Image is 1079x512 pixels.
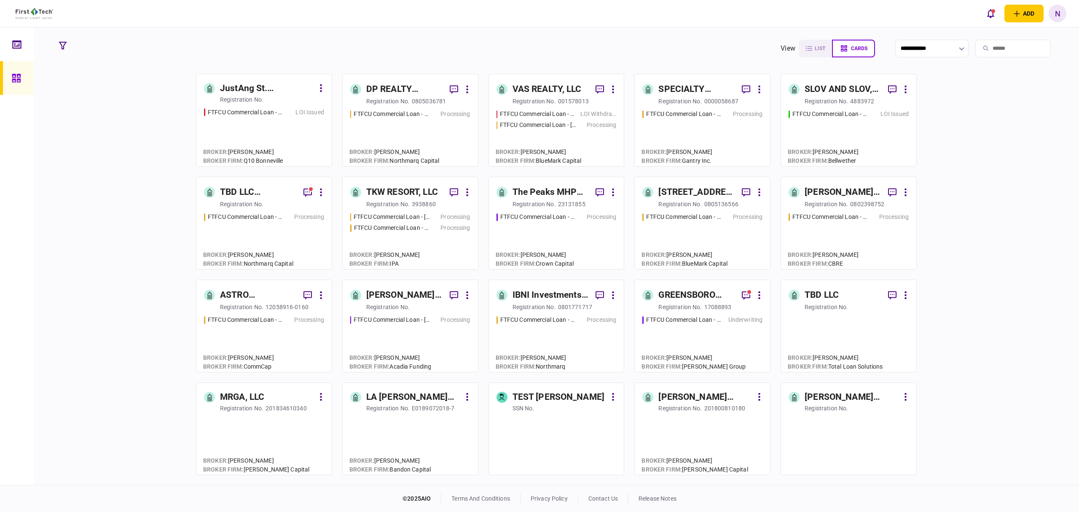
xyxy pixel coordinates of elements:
img: client company logo [16,8,53,19]
div: Q10 Bonneville [203,156,283,165]
span: Broker : [349,148,374,155]
div: registration no. [805,303,848,311]
span: Broker : [349,457,374,464]
div: [PERSON_NAME] [788,353,883,362]
span: broker firm : [349,260,390,267]
a: LA [PERSON_NAME] LLC.registration no.E0189072018-7Broker:[PERSON_NAME]broker firm:Bandon Capital [342,383,478,475]
div: [PERSON_NAME] [203,456,309,465]
div: [PERSON_NAME] [641,148,712,156]
a: IBNI Investments, LLCregistration no.0801771717FTFCU Commercial Loan - 6 Uvalde Road Houston TX P... [489,280,625,372]
div: [PERSON_NAME] Capital [203,465,309,474]
div: LA [PERSON_NAME] LLC. [366,391,461,404]
a: VAS REALTY, LLCregistration no.001578013FTFCU Commercial Loan - 1882 New Scotland RoadLOI Withdra... [489,74,625,167]
div: FTFCU Commercial Loan - 503 E 6th Street Del Rio [646,213,722,221]
span: Broker : [496,354,521,361]
div: [PERSON_NAME] [788,148,859,156]
span: broker firm : [496,363,536,370]
span: Broker : [641,457,666,464]
div: 201834610340 [266,404,307,412]
div: FTFCU Commercial Loan - 1650 S Carbon Ave Price UT [208,315,284,324]
div: Northmarq [496,362,566,371]
div: registration no. [366,97,410,105]
div: 23131855 [558,200,585,208]
span: broker firm : [641,157,682,164]
div: VAS REALTY, LLC [513,83,582,96]
div: SLOV AND SLOV, LLC [805,83,881,96]
div: FTFCU Commercial Loan - 6 Dunbar Rd Monticello NY [354,315,430,324]
div: Processing [879,213,909,221]
div: registration no. [658,97,702,105]
span: broker firm : [641,363,682,370]
span: Broker : [496,148,521,155]
a: contact us [588,495,618,502]
div: Northmarq Capital [203,259,293,268]
div: FTFCU Commercial Loan - 513 E Caney Street Wharton TX [792,213,868,221]
span: Broker : [203,251,228,258]
div: registration no. [513,200,556,208]
span: broker firm : [788,260,828,267]
div: [PERSON_NAME] [496,148,582,156]
div: FTFCU Commercial Loan - 2410 Charleston Highway [354,224,430,232]
div: Processing [733,213,762,221]
div: Processing [440,315,470,324]
div: registration no. [805,97,848,105]
div: LOI Issued [880,110,909,119]
div: FTFCU Commercial Loan - 3105 Clairpoint Court [208,213,284,221]
div: Bandon Capital [349,465,431,474]
div: LOI Issued [295,108,324,117]
div: Bellwether [788,156,859,165]
button: open adding identity options [1004,5,1044,22]
div: view [781,43,795,54]
div: 001578013 [558,97,589,105]
div: TBD LLC ([GEOGRAPHIC_DATA]) [220,186,297,199]
div: Processing [440,213,470,221]
span: broker firm : [203,466,244,473]
span: Broker : [641,251,666,258]
div: 201800810180 [704,404,746,412]
div: JustAng St. [PERSON_NAME] LLC [220,82,314,95]
div: FTFCU Commercial Loan - 566 W Farm to Market 1960 [354,110,430,119]
div: Processing [587,315,616,324]
div: [PERSON_NAME] [349,353,431,362]
div: Processing [440,224,470,232]
a: SLOV AND SLOV, LLCregistration no.4883972FTFCU Commercial Loan - 1639 Alameda Ave Lakewood OHLOI ... [781,74,917,167]
a: TEST [PERSON_NAME]SSN no. [489,383,625,475]
span: broker firm : [788,363,828,370]
div: [PERSON_NAME] Group [641,362,746,371]
div: The Peaks MHP LLC [513,186,589,199]
span: Broker : [496,251,521,258]
span: broker firm : [203,260,244,267]
div: registration no. [366,200,410,208]
a: [PERSON_NAME] COMMONS INVESTMENTS, LLCregistration no.201800810180Broker:[PERSON_NAME]broker firm... [634,383,770,475]
div: [PERSON_NAME] [496,353,566,362]
span: broker firm : [349,363,390,370]
div: [PERSON_NAME] [349,456,431,465]
div: registration no. [366,303,410,311]
div: [PERSON_NAME] Revocable Trust [805,391,899,404]
span: list [815,46,825,51]
span: Broker : [641,148,666,155]
div: TKW RESORT, LLC [366,186,438,199]
div: SPECIALTY PROPERTIES LLC [658,83,735,96]
div: TBD LLC [805,288,839,302]
span: broker firm : [641,260,682,267]
div: FTFCU Commercial Loan - 6 Uvalde Road Houston TX [500,315,576,324]
div: BlueMark Capital [641,259,727,268]
a: DP REALTY INVESTMENT, LLCregistration no.0805036781FTFCU Commercial Loan - 566 W Farm to Market 1... [342,74,478,167]
a: [PERSON_NAME] Revocable Trustregistration no. [781,383,917,475]
div: FTFCU Commercial Loan - 1402 Boone Street [354,213,430,221]
span: Broker : [788,148,813,155]
div: IPA [349,259,420,268]
a: SPECIALTY PROPERTIES LLCregistration no.0000058687FTFCU Commercial Loan - 1151-B Hospital Way Poc... [634,74,770,167]
div: [PERSON_NAME] Regency Partners LLC [366,288,443,302]
div: Processing [587,213,616,221]
div: Total Loan Solutions [788,362,883,371]
span: broker firm : [496,260,536,267]
a: privacy policy [531,495,568,502]
div: registration no. [513,97,556,105]
div: FTFCU Commercial Loan - 6227 Thompson Road [500,121,576,129]
button: N [1049,5,1066,22]
div: FTFCU Commercial Loan - 432 S Tech Ridge Drive [208,108,284,117]
div: registration no. [805,404,848,412]
div: [PERSON_NAME] [203,251,293,259]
